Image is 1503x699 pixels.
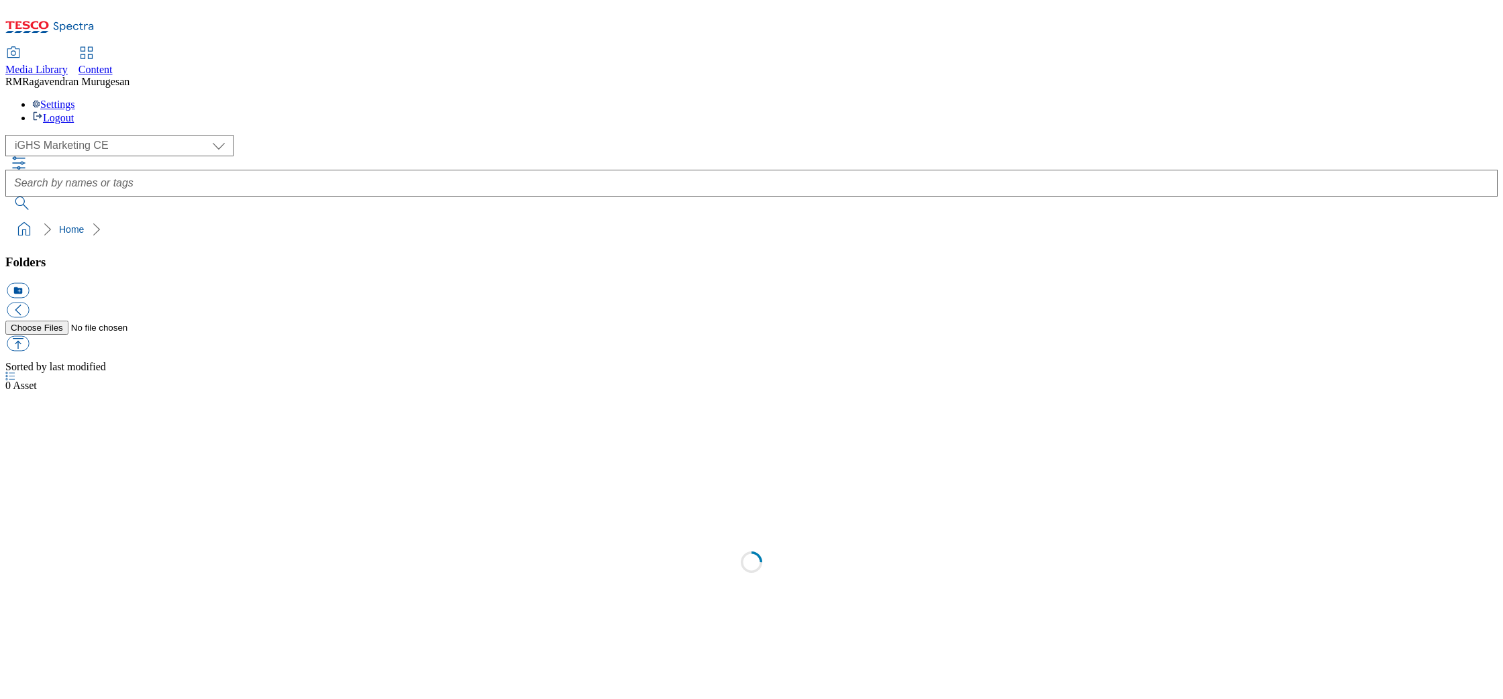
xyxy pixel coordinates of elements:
[79,64,113,75] span: Content
[5,76,22,87] span: RM
[5,170,1498,197] input: Search by names or tags
[32,112,74,123] a: Logout
[79,48,113,76] a: Content
[5,48,68,76] a: Media Library
[5,380,37,391] span: Asset
[5,255,1498,270] h3: Folders
[5,380,13,391] span: 0
[5,217,1498,242] nav: breadcrumb
[5,64,68,75] span: Media Library
[59,224,84,235] a: Home
[5,361,106,372] span: Sorted by last modified
[32,99,75,110] a: Settings
[13,219,35,240] a: home
[22,76,129,87] span: Ragavendran Murugesan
